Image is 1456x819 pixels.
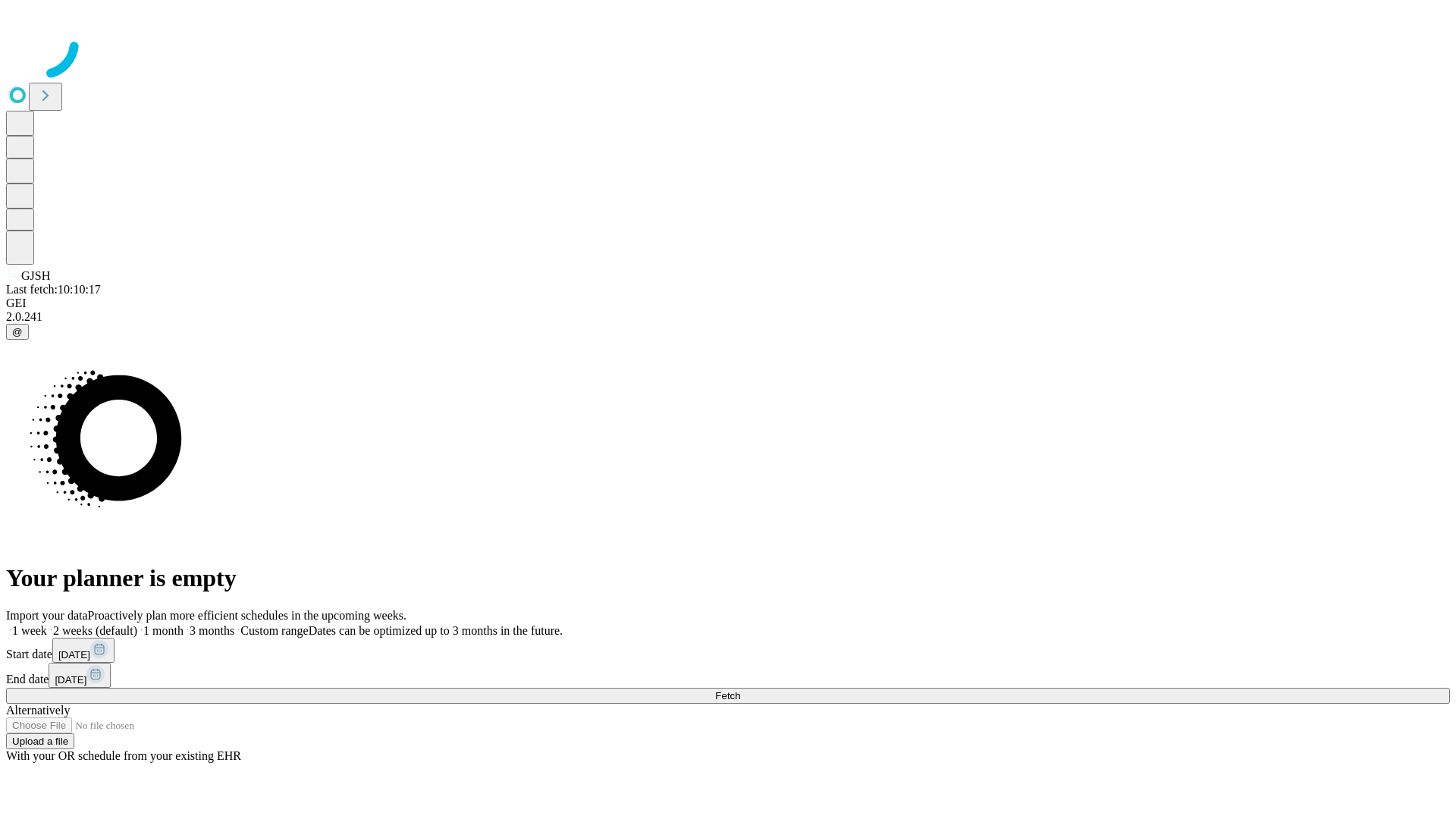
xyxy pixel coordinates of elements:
[240,624,308,637] span: Custom range
[715,690,740,701] span: Fetch
[6,324,29,340] button: @
[6,688,1450,704] button: Fetch
[49,663,111,688] button: [DATE]
[6,704,70,717] span: Alternatively
[143,624,184,637] span: 1 month
[6,663,1450,688] div: End date
[6,564,1450,592] h1: Your planner is empty
[190,624,234,637] span: 3 months
[53,624,137,637] span: 2 weeks (default)
[55,674,86,686] span: [DATE]
[58,649,90,661] span: [DATE]
[12,624,47,637] span: 1 week
[6,609,88,622] span: Import your data
[6,733,74,749] button: Upload a file
[6,310,1450,324] div: 2.0.241
[6,283,101,296] span: Last fetch: 10:10:17
[309,624,563,637] span: Dates can be optimized up to 3 months in the future.
[6,638,1450,663] div: Start date
[12,326,23,337] span: @
[21,269,50,282] span: GJSH
[88,609,406,622] span: Proactively plan more efficient schedules in the upcoming weeks.
[52,638,115,663] button: [DATE]
[6,297,1450,310] div: GEI
[6,749,241,762] span: With your OR schedule from your existing EHR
